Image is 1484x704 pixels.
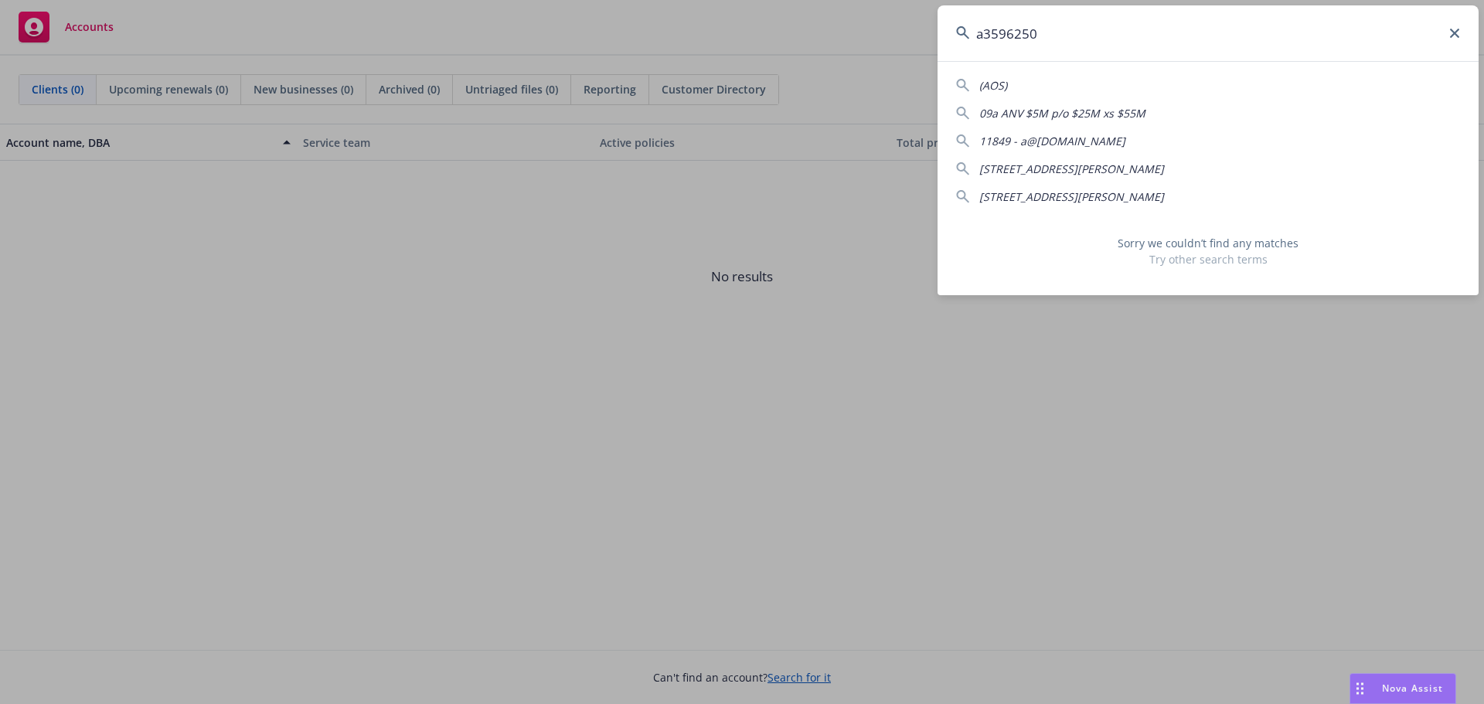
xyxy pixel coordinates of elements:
[979,106,1145,121] span: 09a ANV $5M p/o $25M xs $55M
[1350,673,1456,704] button: Nova Assist
[956,251,1460,267] span: Try other search terms
[979,78,1007,93] span: (AOS)
[938,5,1479,61] input: Search...
[979,162,1164,176] span: [STREET_ADDRESS][PERSON_NAME]
[1350,674,1370,703] div: Drag to move
[979,189,1164,204] span: [STREET_ADDRESS][PERSON_NAME]
[1382,682,1443,695] span: Nova Assist
[979,134,1125,148] span: 11849 - a@[DOMAIN_NAME]
[956,235,1460,251] span: Sorry we couldn’t find any matches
